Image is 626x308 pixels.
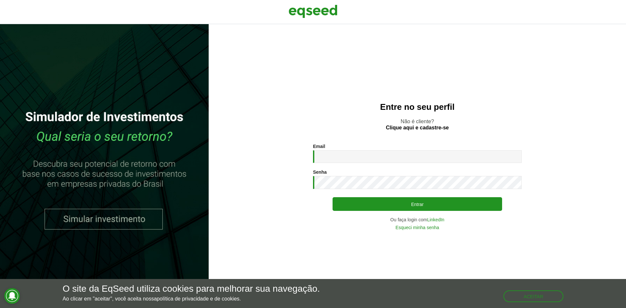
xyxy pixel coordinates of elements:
h5: O site da EqSeed utiliza cookies para melhorar sua navegação. [63,284,320,294]
h2: Entre no seu perfil [222,102,613,112]
label: Email [313,144,325,149]
p: Ao clicar em "aceitar", você aceita nossa . [63,296,320,302]
div: Ou faça login com [313,217,522,222]
a: Clique aqui e cadastre-se [386,125,449,130]
a: LinkedIn [427,217,444,222]
button: Aceitar [503,290,563,302]
a: política de privacidade e de cookies [157,296,240,301]
label: Senha [313,170,327,174]
a: Esqueci minha senha [395,225,439,230]
button: Entrar [333,197,502,211]
p: Não é cliente? [222,118,613,131]
img: EqSeed Logo [289,3,337,20]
